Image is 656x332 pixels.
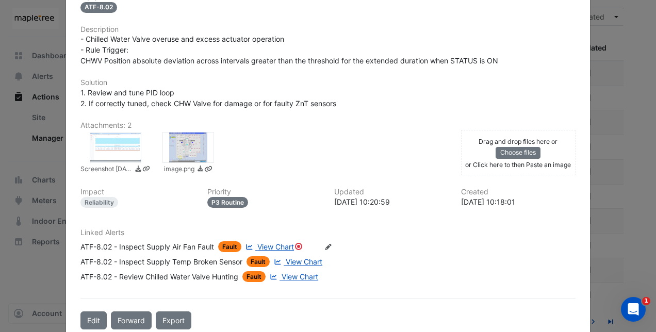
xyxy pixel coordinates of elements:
div: [DATE] 10:18:01 [461,196,576,207]
small: Drag and drop files here or [479,138,557,145]
small: image.png [164,164,194,175]
span: Fault [247,256,270,267]
div: Reliability [80,197,118,208]
span: ATF-8.02 [80,2,117,13]
a: Copy link to clipboard [142,164,150,175]
h6: Attachments: 2 [80,121,576,130]
span: Fault [242,271,266,282]
iframe: Intercom live chat [621,297,646,322]
span: 1. Review and tune PID loop 2. If correctly tuned, check CHW Valve for damage or for faulty ZnT s... [80,88,336,108]
fa-icon: Edit Linked Alerts [324,243,332,251]
a: View Chart [243,241,294,252]
a: Download [196,164,204,175]
div: Screenshot 2025-09-05 at 10.23.11.png [90,132,141,163]
a: Download [134,164,142,175]
span: View Chart [257,242,294,251]
a: View Chart [268,271,318,282]
div: [DATE] 10:20:59 [334,196,449,207]
span: View Chart [286,257,322,266]
div: ATF-8.02 - Review Chilled Water Valve Hunting [80,271,238,282]
button: Choose files [496,147,540,158]
h6: Linked Alerts [80,228,576,237]
h6: Created [461,188,576,196]
div: Tooltip anchor [294,242,303,251]
a: View Chart [272,256,322,267]
h6: Impact [80,188,195,196]
h6: Priority [207,188,322,196]
small: Screenshot 2025-09-05 at 10.23.11.png [80,164,132,175]
a: Copy link to clipboard [204,164,212,175]
div: P3 Routine [207,197,248,208]
span: Fault [218,241,241,252]
span: View Chart [282,272,318,281]
small: or Click here to then Paste an image [465,161,571,169]
h6: Description [80,25,576,34]
div: image.png [162,132,214,163]
div: ATF-8.02 - Inspect Supply Temp Broken Sensor [80,256,242,267]
span: - Chilled Water Valve overuse and excess actuator operation - Rule Trigger: CHWV Position absolut... [80,35,498,65]
div: ATF-8.02 - Inspect Supply Air Fan Fault [80,241,214,252]
h6: Updated [334,188,449,196]
span: 1 [642,297,650,305]
h6: Solution [80,78,576,87]
button: Edit [80,311,107,329]
a: Export [156,311,191,329]
button: Forward [111,311,152,329]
